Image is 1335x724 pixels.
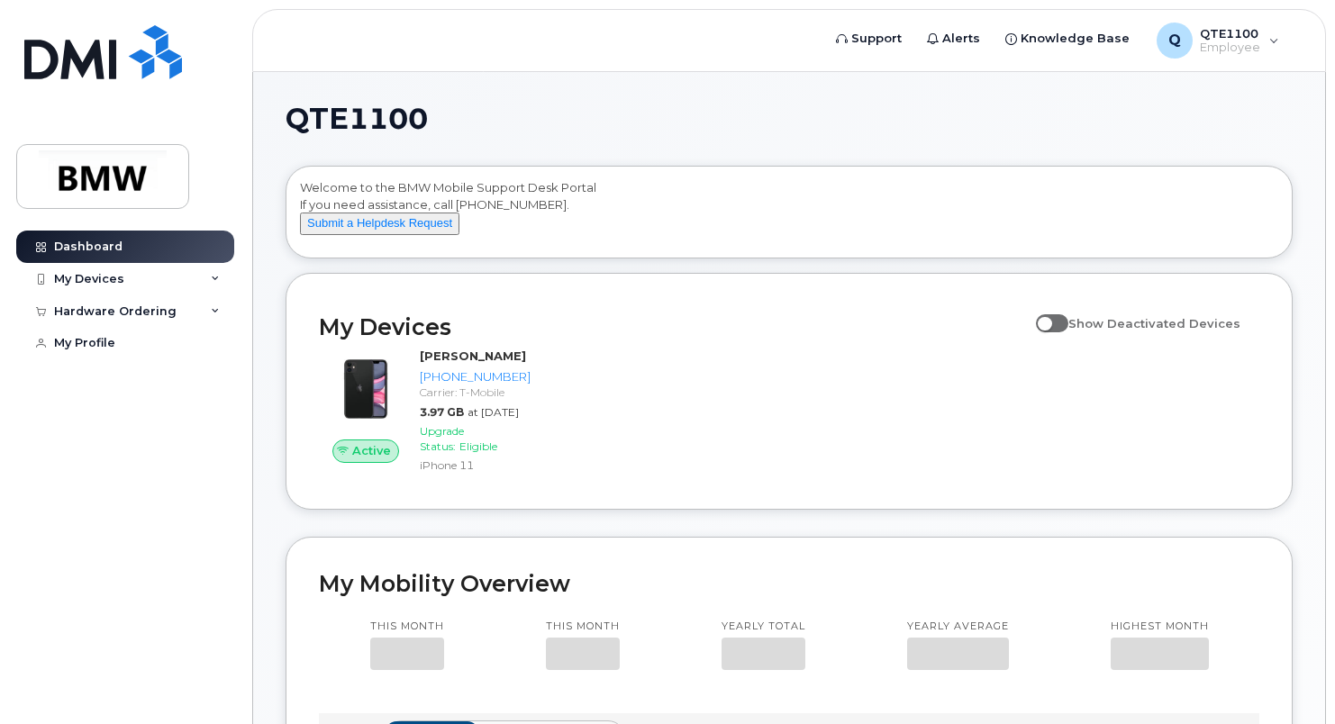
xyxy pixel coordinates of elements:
[459,439,497,453] span: Eligible
[546,620,620,634] p: This month
[1111,620,1209,634] p: Highest month
[1036,306,1050,321] input: Show Deactivated Devices
[370,620,444,634] p: This month
[319,570,1259,597] h2: My Mobility Overview
[907,620,1009,634] p: Yearly average
[319,313,1027,340] h2: My Devices
[420,457,531,473] div: iPhone 11
[1068,316,1240,330] span: Show Deactivated Devices
[319,348,538,476] a: Active[PERSON_NAME][PHONE_NUMBER]Carrier: T-Mobile3.97 GBat [DATE]Upgrade Status:EligibleiPhone 11
[300,179,1278,251] div: Welcome to the BMW Mobile Support Desk Portal If you need assistance, call [PHONE_NUMBER].
[722,620,805,634] p: Yearly total
[420,424,464,453] span: Upgrade Status:
[333,357,398,421] img: iPhone_11.jpg
[286,105,428,132] span: QTE1100
[420,368,531,385] div: [PHONE_NUMBER]
[420,405,464,419] span: 3.97 GB
[420,348,526,363] strong: [PERSON_NAME]
[420,385,531,400] div: Carrier: T-Mobile
[352,442,391,459] span: Active
[300,213,459,235] button: Submit a Helpdesk Request
[300,215,459,230] a: Submit a Helpdesk Request
[468,405,519,419] span: at [DATE]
